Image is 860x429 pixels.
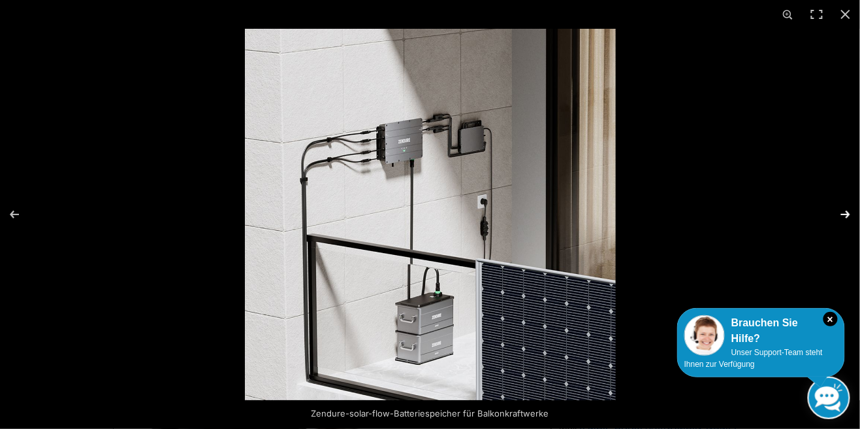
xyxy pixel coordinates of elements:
[684,348,823,369] span: Unser Support-Team steht Ihnen zur Verfügung
[293,400,567,426] div: Zendure-solar-flow-Batteriespeicher für Balkonkraftwerke
[684,315,838,347] div: Brauchen Sie Hilfe?
[823,312,838,326] i: Schließen
[684,315,725,356] img: Customer service
[814,182,860,247] button: Next (arrow right)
